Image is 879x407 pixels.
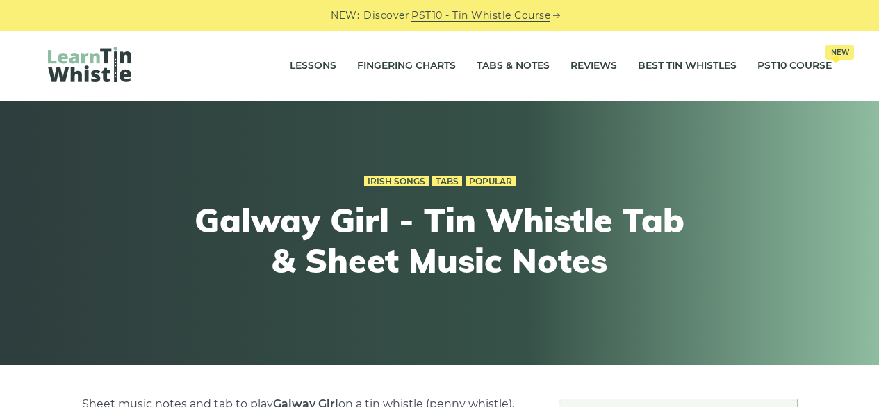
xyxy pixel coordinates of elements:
img: LearnTinWhistle.com [48,47,131,82]
a: Best Tin Whistles [638,49,737,83]
a: PST10 CourseNew [757,49,832,83]
a: Tabs [432,176,462,187]
h1: Galway Girl - Tin Whistle Tab & Sheet Music Notes [184,200,696,280]
a: Reviews [570,49,617,83]
a: Lessons [290,49,336,83]
span: New [825,45,854,60]
a: Tabs & Notes [477,49,550,83]
a: Irish Songs [364,176,429,187]
a: Fingering Charts [357,49,456,83]
a: Popular [466,176,516,187]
